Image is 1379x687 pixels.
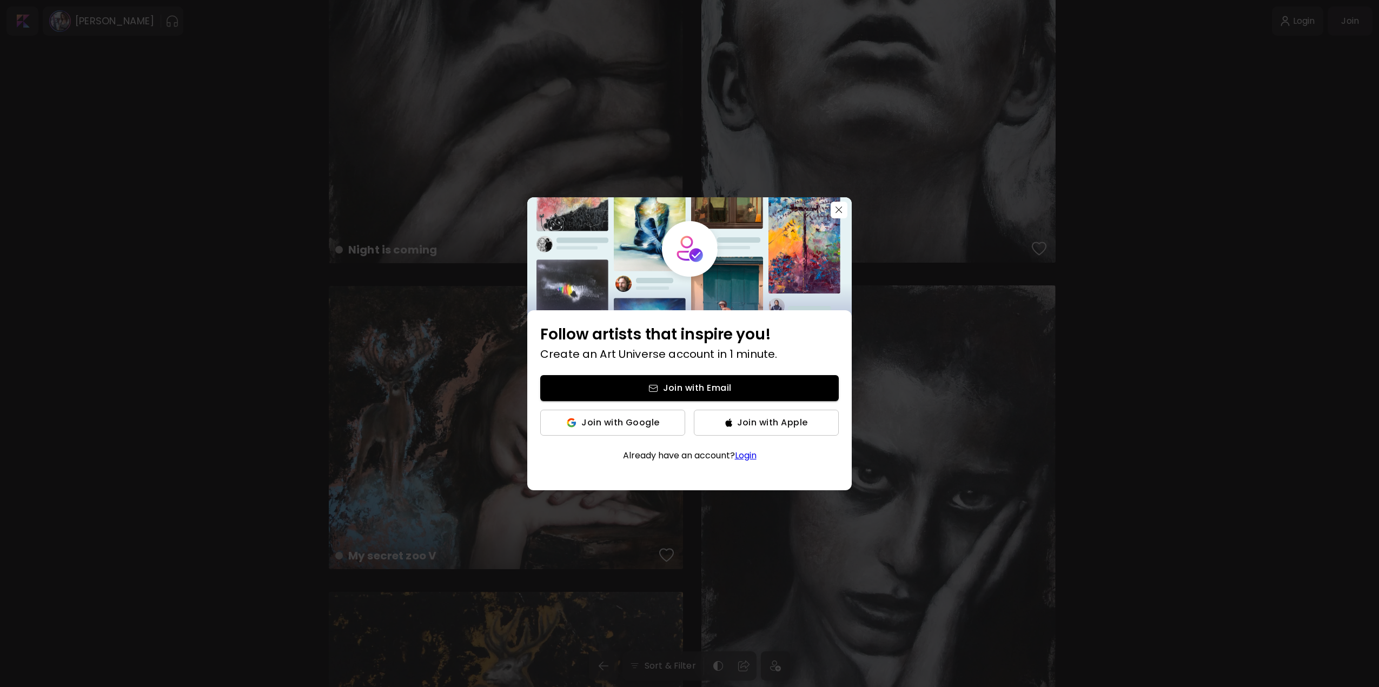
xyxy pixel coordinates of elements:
img: ss [725,418,733,427]
img: Banner [527,197,852,317]
div: Already have an account? [540,449,839,462]
h2: Follow artists that inspire you! [540,323,839,346]
span: Join with Apple [737,417,808,428]
span: Join with Google [581,417,659,428]
button: ssJoin with Google [540,410,685,436]
button: exit [831,202,847,218]
a: Login [735,449,757,462]
h4: Create an Art Universe account in 1 minute. [540,346,839,362]
img: exit [836,206,843,214]
img: ss [566,417,577,428]
button: mailJoin with Email [540,375,839,401]
span: Join with Email [549,382,830,393]
button: ssJoin with Apple [694,410,839,436]
img: mail [648,383,659,393]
